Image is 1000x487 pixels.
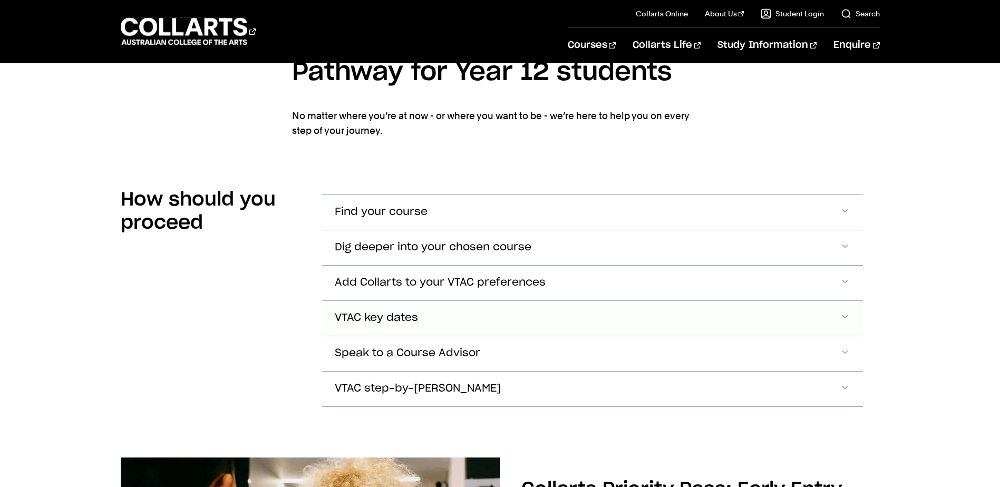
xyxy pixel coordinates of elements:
section: Accordion Section [121,167,880,441]
a: Courses [568,28,616,63]
a: Collarts Online [636,8,688,19]
span: Dig deeper into your chosen course [335,241,531,254]
h3: Pathway for Year 12 students [292,53,708,93]
button: Speak to a Course Advisor [322,336,863,371]
h2: How should you proceed [121,188,305,235]
a: Search [841,8,880,19]
a: Enquire [833,28,879,63]
div: Go to homepage [121,16,256,46]
p: No matter where you’re at now - or where you want to be - we’re here to help you on every step of... [292,109,708,138]
span: VTAC step-by-[PERSON_NAME] [335,383,501,395]
button: Find your course [322,195,863,230]
a: Collarts Life [633,28,701,63]
a: Student Login [761,8,824,19]
span: Speak to a Course Advisor [335,347,480,359]
button: VTAC step-by-[PERSON_NAME] [322,372,863,406]
button: Add Collarts to your VTAC preferences [322,266,863,300]
span: Add Collarts to your VTAC preferences [335,277,546,289]
button: VTAC key dates [322,301,863,336]
span: Find your course [335,206,428,218]
span: VTAC key dates [335,312,418,324]
a: About Us [705,8,744,19]
a: Study Information [717,28,817,63]
button: Dig deeper into your chosen course [322,230,863,265]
